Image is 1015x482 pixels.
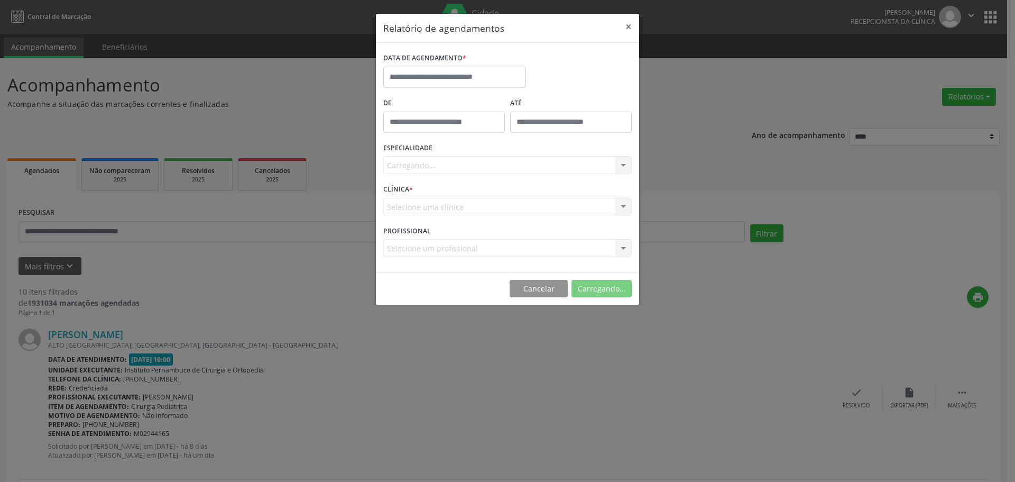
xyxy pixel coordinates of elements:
[571,280,632,298] button: Carregando...
[383,21,504,35] h5: Relatório de agendamentos
[510,95,632,112] label: ATÉ
[510,280,568,298] button: Cancelar
[383,95,505,112] label: De
[383,223,431,239] label: PROFISSIONAL
[383,140,432,157] label: ESPECIALIDADE
[383,181,413,198] label: CLÍNICA
[383,50,466,67] label: DATA DE AGENDAMENTO
[618,14,639,40] button: Close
